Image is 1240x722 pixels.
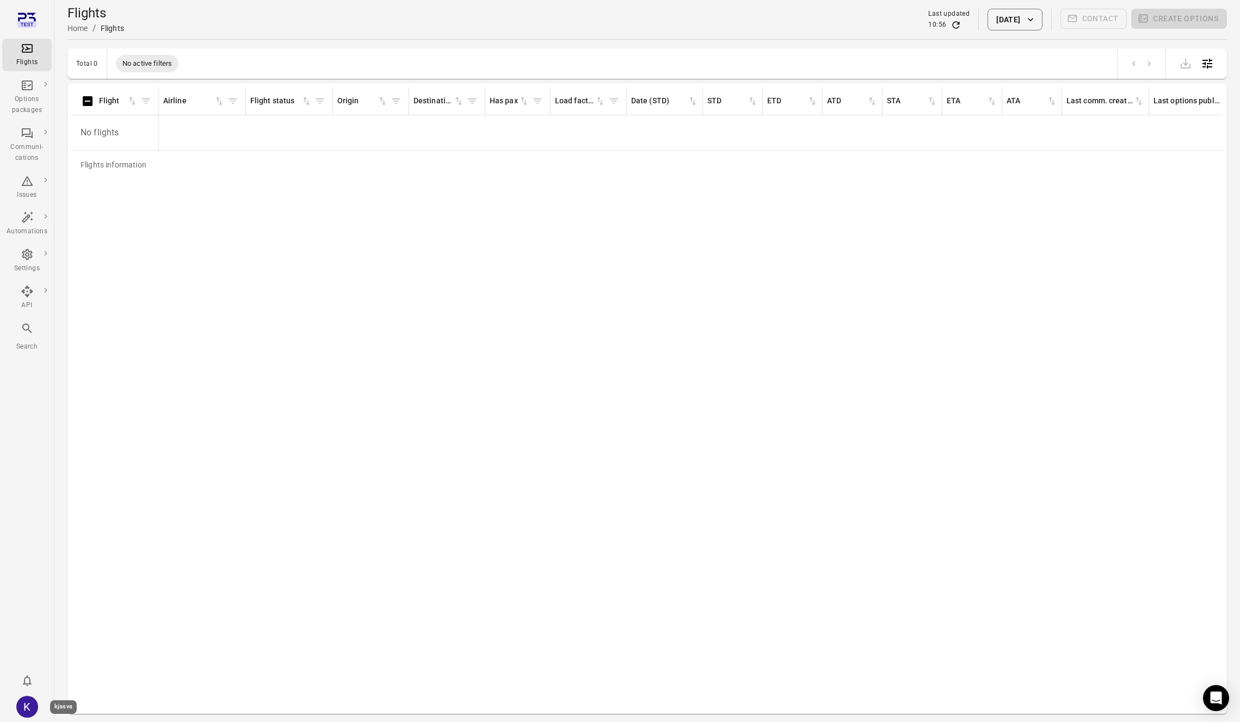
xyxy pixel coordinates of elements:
[631,95,698,107] div: Sort by date (STD) in ascending order
[555,95,606,107] div: Sort by load factor in ascending order
[99,95,138,107] div: Sort by flight in ascending order
[337,95,388,107] span: Origin
[490,95,519,107] div: Has pax
[7,341,47,352] div: Search
[99,95,138,107] span: Flight
[1153,95,1231,107] span: Last options published
[414,95,464,107] div: Sort by destination in ascending order
[99,95,127,107] div: Flight
[2,39,52,71] a: Flights
[947,95,986,107] div: ETA
[2,171,52,204] a: Issues
[250,95,301,107] div: Flight status
[1066,95,1133,107] div: Last comm. created
[225,93,241,109] button: Filter by airline
[76,60,98,67] div: Total 0
[250,95,312,107] span: Flight status
[887,95,927,107] div: STA
[312,93,328,109] button: Filter by flight status
[163,95,225,107] span: Airline
[7,94,47,116] div: Options packages
[2,208,52,240] a: Automations
[414,95,453,107] div: Destination
[947,95,997,107] span: ETA
[7,300,47,311] div: API
[490,95,529,107] div: Sort by has pax in ascending order
[464,93,480,109] button: Filter by destination
[7,57,47,68] div: Flights
[414,95,464,107] span: Destination
[1066,95,1144,107] div: Sort by last communication created in ascending order
[490,95,529,107] span: Has pax
[631,95,698,107] span: Date (STD)
[555,95,606,107] span: Load factor
[887,95,937,107] span: STA
[1066,95,1144,107] span: Last comm. created
[1131,9,1227,30] span: Please make a selection to create an option package
[767,95,818,107] div: Sort by ETD in ascending order
[1153,95,1231,107] div: Sort by last options package published in ascending order
[767,95,818,107] span: ETD
[1060,9,1127,30] span: Please make a selection to create communications
[707,95,758,107] span: STD
[1007,95,1057,107] div: Sort by ATA in ascending order
[67,4,124,22] h1: Flights
[606,93,622,109] button: Filter by load factor
[7,226,47,237] div: Automations
[555,95,595,107] div: Load factor
[767,95,807,107] div: ETD
[7,263,47,274] div: Settings
[988,9,1042,30] button: [DATE]
[76,117,154,148] p: No flights
[92,22,96,35] li: /
[827,95,867,107] div: ATD
[16,670,38,692] button: Notifications
[707,95,747,107] div: STD
[250,95,312,107] div: Sort by flight status in ascending order
[2,245,52,277] a: Settings
[1196,53,1218,74] button: Open table configuration
[707,95,758,107] div: Sort by STD in ascending order
[12,692,42,722] button: kjasva
[1126,57,1157,71] nav: pagination navigation
[101,23,124,34] div: Flights
[67,22,124,35] nav: Breadcrumbs
[16,696,38,718] div: K
[529,93,546,109] button: Filter by has pax
[1007,95,1046,107] div: ATA
[1175,58,1196,68] span: Please make a selection to export
[388,93,404,109] button: Filter by origin
[163,95,214,107] div: Airline
[7,190,47,201] div: Issues
[928,9,970,20] div: Last updated
[116,58,179,69] span: No active filters
[7,142,47,164] div: Communi-cations
[1203,685,1229,711] div: Open Intercom Messenger
[163,95,225,107] div: Sort by airline in ascending order
[337,95,388,107] div: Sort by origin in ascending order
[2,76,52,119] a: Options packages
[631,95,687,107] div: Date (STD)
[2,282,52,314] a: API
[67,24,88,33] a: Home
[928,20,946,30] div: 10:56
[887,95,937,107] div: Sort by STA in ascending order
[947,95,997,107] div: Sort by ETA in ascending order
[138,93,154,109] button: Filter by flight
[827,95,878,107] span: ATD
[72,151,155,179] div: Flights information
[2,319,52,355] button: Search
[1007,95,1057,107] span: ATA
[50,700,77,714] div: kjasva
[2,123,52,167] a: Communi-cations
[951,20,961,30] button: Refresh data
[827,95,878,107] div: Sort by ATD in ascending order
[337,95,377,107] div: Origin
